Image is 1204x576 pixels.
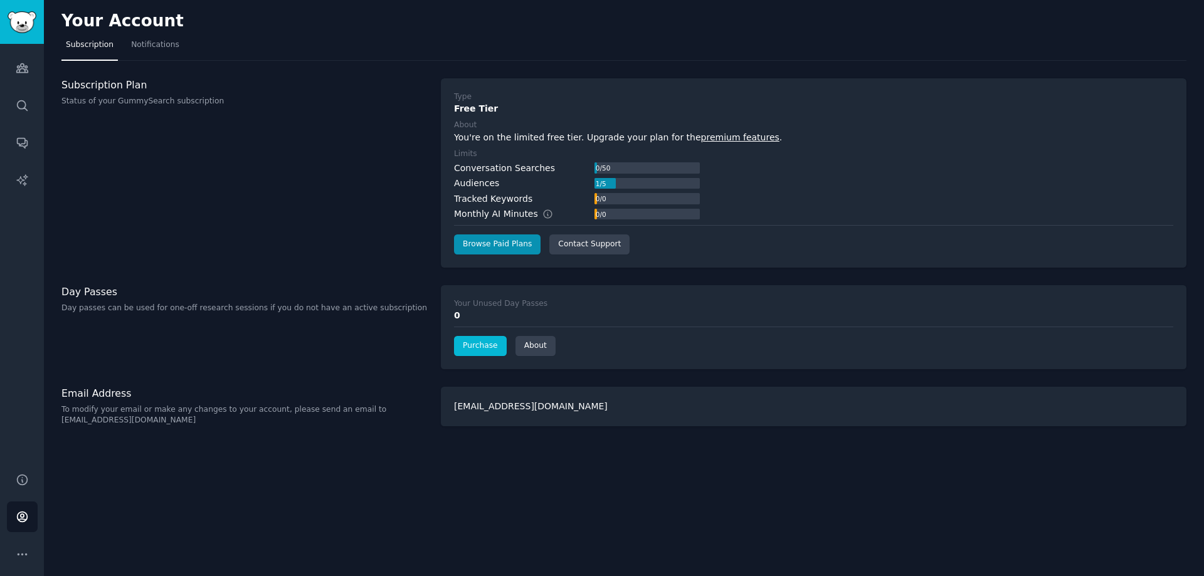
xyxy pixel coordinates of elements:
[454,131,1173,144] div: You're on the limited free tier. Upgrade your plan for the .
[594,209,607,220] div: 0 / 0
[127,35,184,61] a: Notifications
[594,162,611,174] div: 0 / 50
[131,39,179,51] span: Notifications
[454,309,1173,322] div: 0
[454,162,555,175] div: Conversation Searches
[61,11,184,31] h2: Your Account
[454,234,541,254] a: Browse Paid Plans
[454,192,532,206] div: Tracked Keywords
[594,178,607,189] div: 1 / 5
[454,102,1173,115] div: Free Tier
[441,387,1186,426] div: [EMAIL_ADDRESS][DOMAIN_NAME]
[454,149,477,160] div: Limits
[8,11,36,33] img: GummySearch logo
[454,177,499,190] div: Audiences
[61,387,428,400] h3: Email Address
[454,298,547,310] div: Your Unused Day Passes
[66,39,114,51] span: Subscription
[549,234,630,254] a: Contact Support
[61,35,118,61] a: Subscription
[61,404,428,426] p: To modify your email or make any changes to your account, please send an email to [EMAIL_ADDRESS]...
[701,132,779,142] a: premium features
[61,78,428,92] h3: Subscription Plan
[454,92,472,103] div: Type
[594,193,607,204] div: 0 / 0
[454,336,507,356] a: Purchase
[61,285,428,298] h3: Day Passes
[454,207,566,221] div: Monthly AI Minutes
[61,96,428,107] p: Status of your GummySearch subscription
[515,336,556,356] a: About
[61,303,428,314] p: Day passes can be used for one-off research sessions if you do not have an active subscription
[454,120,477,131] div: About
